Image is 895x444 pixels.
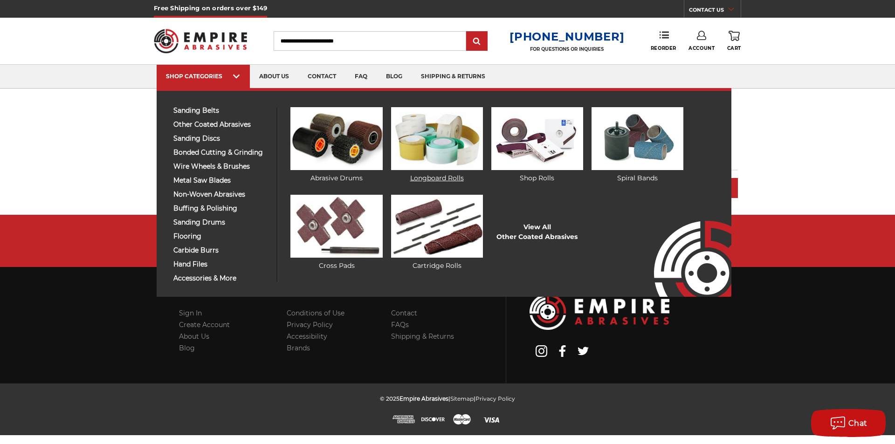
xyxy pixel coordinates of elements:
[179,332,209,341] a: About Us
[287,321,333,329] a: Privacy Policy
[173,205,270,212] span: buffing & polishing
[287,332,327,341] a: Accessibility
[637,193,731,297] img: Empire Abrasives Logo Image
[166,73,241,80] div: SHOP CATEGORIES
[179,309,202,317] a: Sign In
[287,344,310,352] a: Brands
[173,163,270,170] span: wire wheels & brushes
[298,65,345,89] a: contact
[530,294,669,330] img: Empire Abrasives Logo Image
[377,65,412,89] a: blog
[173,135,270,142] span: sanding discs
[412,65,495,89] a: shipping & returns
[509,46,624,52] p: FOR QUESTIONS OR INQUIRIES
[592,107,683,183] a: Spiral Bands
[592,107,683,170] img: Spiral Bands
[173,219,270,226] span: sanding drums
[391,195,483,271] a: Cartridge Rolls
[727,31,741,51] a: Cart
[391,309,417,317] a: Contact
[399,395,448,402] span: Empire Abrasives
[391,107,483,183] a: Longboard Rolls
[173,275,270,282] span: accessories & more
[689,5,741,18] a: CONTACT US
[173,107,270,114] span: sanding belts
[290,107,382,183] a: Abrasive Drums
[688,45,715,51] span: Account
[651,45,676,51] span: Reorder
[173,233,270,240] span: flooring
[651,31,676,51] a: Reorder
[727,45,741,51] span: Cart
[345,65,377,89] a: faq
[290,107,382,170] img: Abrasive Drums
[290,195,382,258] img: Cross Pads
[154,23,247,59] img: Empire Abrasives
[491,107,583,170] img: Shop Rolls
[179,344,195,352] a: Blog
[848,419,867,428] span: Chat
[391,321,409,329] a: FAQs
[173,191,270,198] span: non-woven abrasives
[250,65,298,89] a: about us
[491,107,583,183] a: Shop Rolls
[450,395,474,402] a: Sitemap
[287,309,344,317] a: Conditions of Use
[509,30,624,43] a: [PHONE_NUMBER]
[173,177,270,184] span: metal saw blades
[496,222,578,242] a: View AllOther Coated Abrasives
[173,149,270,156] span: bonded cutting & grinding
[811,409,886,437] button: Chat
[475,395,515,402] a: Privacy Policy
[391,107,483,170] img: Longboard Rolls
[173,121,270,128] span: other coated abrasives
[468,32,486,51] input: Submit
[179,321,230,329] a: Create Account
[391,332,454,341] a: Shipping & Returns
[173,247,270,254] span: carbide burrs
[391,195,483,258] img: Cartridge Rolls
[380,393,515,404] p: © 2025 | |
[290,195,382,271] a: Cross Pads
[173,261,270,268] span: hand files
